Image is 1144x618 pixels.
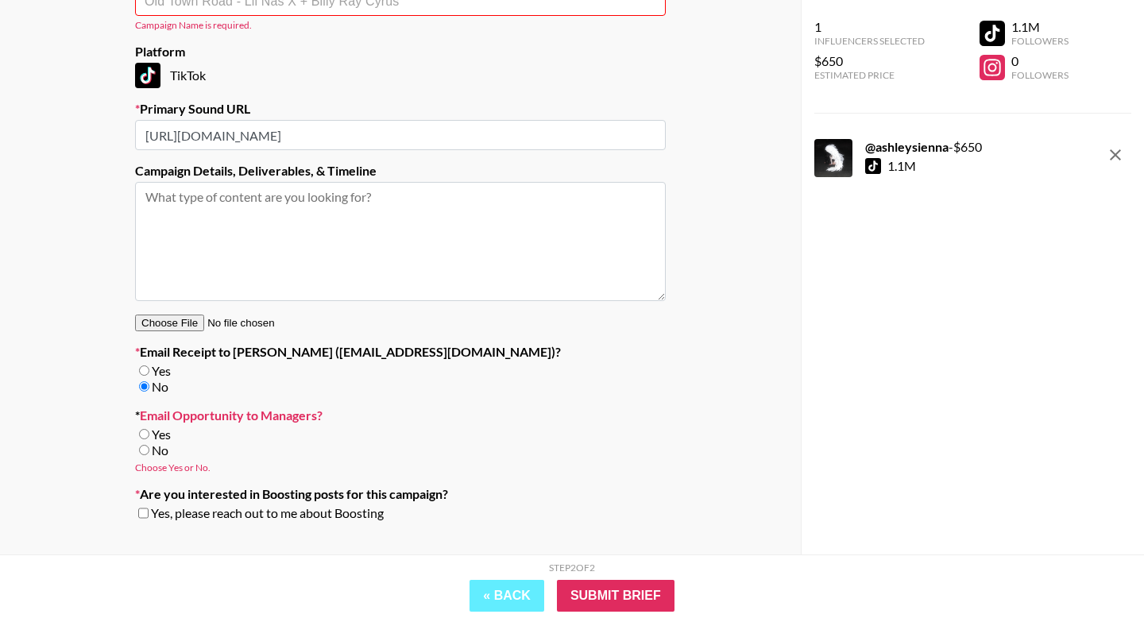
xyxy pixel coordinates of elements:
[135,486,666,502] label: Are you interested in Boosting posts for this campaign?
[135,19,666,31] div: Campaign Name is required.
[151,505,384,521] span: Yes, please reach out to me about Boosting
[152,379,168,394] label: No
[1011,19,1069,35] div: 1.1M
[1011,35,1069,47] div: Followers
[814,53,925,69] div: $650
[1011,69,1069,81] div: Followers
[1011,53,1069,69] div: 0
[814,35,925,47] div: Influencers Selected
[865,139,949,154] strong: @ ashleysienna
[152,442,168,458] label: No
[135,407,666,423] label: Email Opportunity to Managers?
[135,101,666,117] label: Primary Sound URL
[814,69,925,81] div: Estimated Price
[135,63,160,88] img: TikTok
[549,562,595,574] div: Step 2 of 2
[1100,139,1131,171] button: remove
[557,580,674,612] input: Submit Brief
[814,19,925,35] div: 1
[135,120,666,150] input: https://www.tiktok.com/music/Old-Town-Road-6683330941219244813
[865,139,982,155] div: - $ 650
[152,427,171,442] label: Yes
[135,462,666,473] div: Choose Yes or No.
[135,344,666,360] label: Email Receipt to [PERSON_NAME] ( [EMAIL_ADDRESS][DOMAIN_NAME] )?
[135,163,666,179] label: Campaign Details, Deliverables, & Timeline
[887,158,916,174] div: 1.1M
[135,44,666,60] label: Platform
[152,363,171,378] label: Yes
[470,580,544,612] button: « Back
[135,63,666,88] div: TikTok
